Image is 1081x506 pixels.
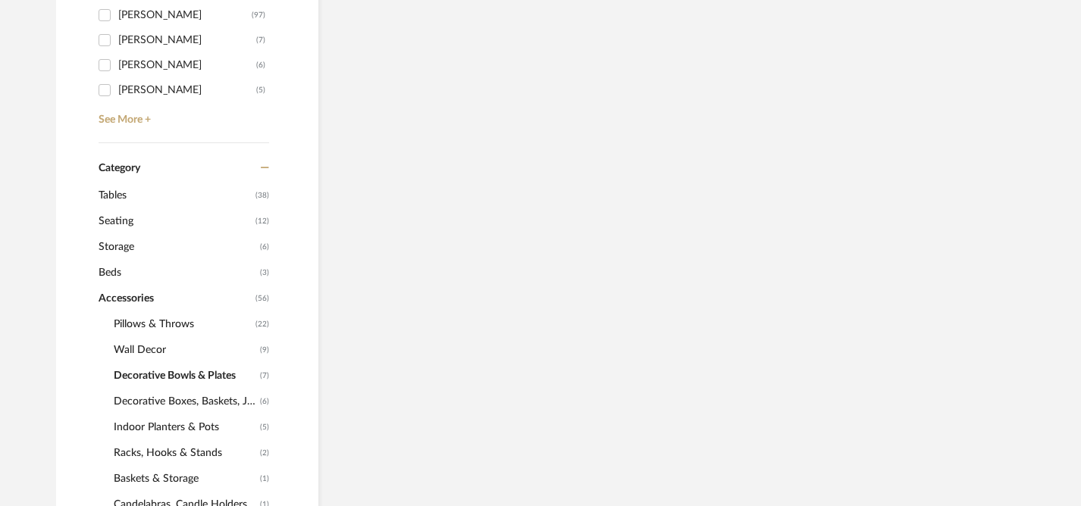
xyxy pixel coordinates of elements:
[118,53,256,77] div: [PERSON_NAME]
[99,208,252,234] span: Seating
[255,312,269,336] span: (22)
[99,286,252,311] span: Accessories
[252,3,265,27] div: (97)
[114,466,256,492] span: Baskets & Storage
[99,183,252,208] span: Tables
[114,363,256,389] span: Decorative Bowls & Plates
[256,78,265,102] div: (5)
[260,364,269,388] span: (7)
[118,3,252,27] div: [PERSON_NAME]
[255,209,269,233] span: (12)
[256,53,265,77] div: (6)
[255,183,269,208] span: (38)
[260,235,269,259] span: (6)
[95,102,269,126] a: See More +
[260,415,269,439] span: (5)
[260,338,269,362] span: (9)
[99,260,256,286] span: Beds
[114,337,256,363] span: Wall Decor
[114,389,256,414] span: Decorative Boxes, Baskets, Jars & Storage
[99,162,140,175] span: Category
[118,28,256,52] div: [PERSON_NAME]
[114,440,256,466] span: Racks, Hooks & Stands
[260,389,269,414] span: (6)
[114,414,256,440] span: Indoor Planters & Pots
[99,234,256,260] span: Storage
[260,441,269,465] span: (2)
[255,286,269,311] span: (56)
[256,28,265,52] div: (7)
[260,261,269,285] span: (3)
[260,467,269,491] span: (1)
[118,78,256,102] div: [PERSON_NAME]
[114,311,252,337] span: Pillows & Throws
